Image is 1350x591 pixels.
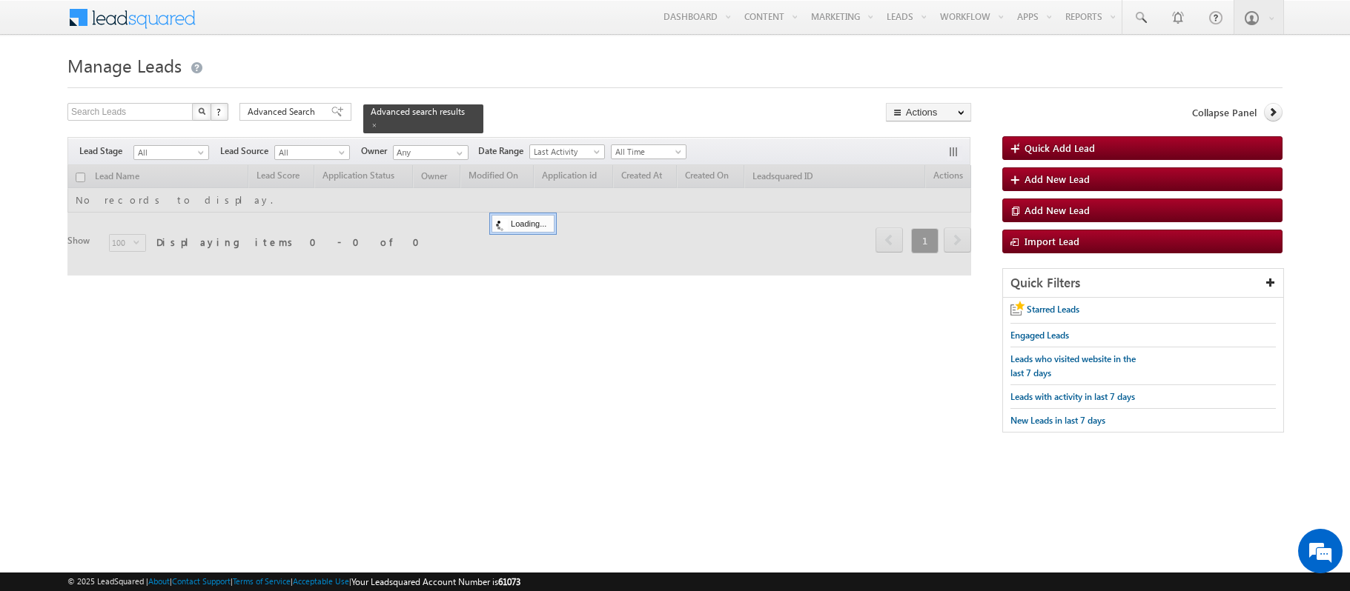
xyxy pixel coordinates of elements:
a: Acceptable Use [293,576,349,586]
span: All [134,146,205,159]
span: Add New Lead [1025,173,1090,185]
span: Manage Leads [67,53,182,77]
span: Add New Lead [1025,204,1090,216]
span: Leads who visited website in the last 7 days [1010,353,1136,378]
a: All Time [611,144,686,159]
span: New Leads in last 7 days [1010,415,1105,426]
a: Terms of Service [233,576,291,586]
span: Last Activity [530,145,600,158]
img: Search [198,107,205,115]
div: Quick Filters [1003,269,1283,298]
span: © 2025 LeadSquared | | | | | [67,575,520,589]
div: Loading... [492,215,555,233]
span: Starred Leads [1027,304,1079,315]
a: Last Activity [529,144,605,159]
a: Show All Items [449,146,467,161]
span: Leads with activity in last 7 days [1010,391,1135,402]
span: Advanced Search [248,105,320,118]
span: ? [216,105,223,118]
a: All [133,145,209,160]
span: Quick Add Lead [1025,141,1095,154]
button: ? [211,103,228,121]
span: All [275,146,345,159]
span: Lead Stage [79,144,133,158]
span: Lead Source [220,144,274,158]
span: Owner [361,144,393,158]
span: All Time [612,145,682,158]
a: All [274,145,350,160]
button: Actions [886,103,971,121]
span: Engaged Leads [1010,330,1069,341]
input: Type to Search [393,145,469,160]
a: Contact Support [172,576,231,586]
a: About [148,576,170,586]
span: Import Lead [1025,235,1079,247]
span: Collapse Panel [1192,106,1257,119]
span: Date Range [478,144,529,158]
span: 61073 [498,576,520,587]
span: Your Leadsquared Account Number is [351,576,520,587]
span: Advanced search results [371,106,465,117]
